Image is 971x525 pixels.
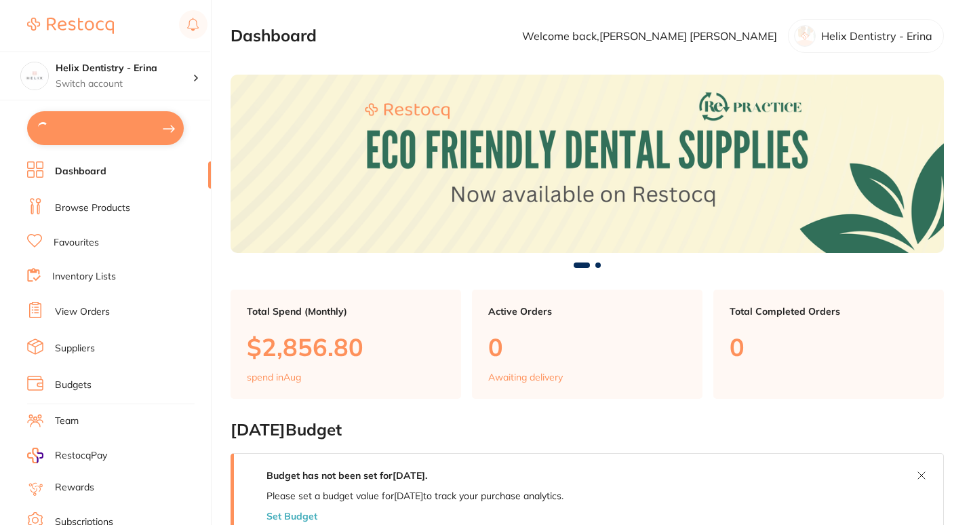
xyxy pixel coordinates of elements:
[488,333,686,361] p: 0
[522,30,777,42] p: Welcome back, [PERSON_NAME] [PERSON_NAME]
[266,511,317,522] button: Set Budget
[56,62,193,75] h4: Helix Dentistry - Erina
[55,414,79,428] a: Team
[730,306,928,317] p: Total Completed Orders
[231,290,461,400] a: Total Spend (Monthly)$2,856.80spend inAug
[55,449,107,463] span: RestocqPay
[54,236,99,250] a: Favourites
[266,469,427,482] strong: Budget has not been set for [DATE] .
[730,333,928,361] p: 0
[55,342,95,355] a: Suppliers
[247,306,445,317] p: Total Spend (Monthly)
[27,18,114,34] img: Restocq Logo
[488,372,563,383] p: Awaiting delivery
[55,305,110,319] a: View Orders
[713,290,944,400] a: Total Completed Orders0
[52,270,116,284] a: Inventory Lists
[266,490,563,501] p: Please set a budget value for [DATE] to track your purchase analytics.
[27,10,114,41] a: Restocq Logo
[56,77,193,91] p: Switch account
[21,62,48,90] img: Helix Dentistry - Erina
[55,201,130,215] a: Browse Products
[821,30,932,42] p: Helix Dentistry - Erina
[231,75,944,253] img: Dashboard
[488,306,686,317] p: Active Orders
[55,165,106,178] a: Dashboard
[27,448,43,463] img: RestocqPay
[231,421,944,440] h2: [DATE] Budget
[55,481,94,494] a: Rewards
[27,448,107,463] a: RestocqPay
[472,290,702,400] a: Active Orders0Awaiting delivery
[55,378,92,392] a: Budgets
[231,26,317,45] h2: Dashboard
[247,372,301,383] p: spend in Aug
[247,333,445,361] p: $2,856.80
